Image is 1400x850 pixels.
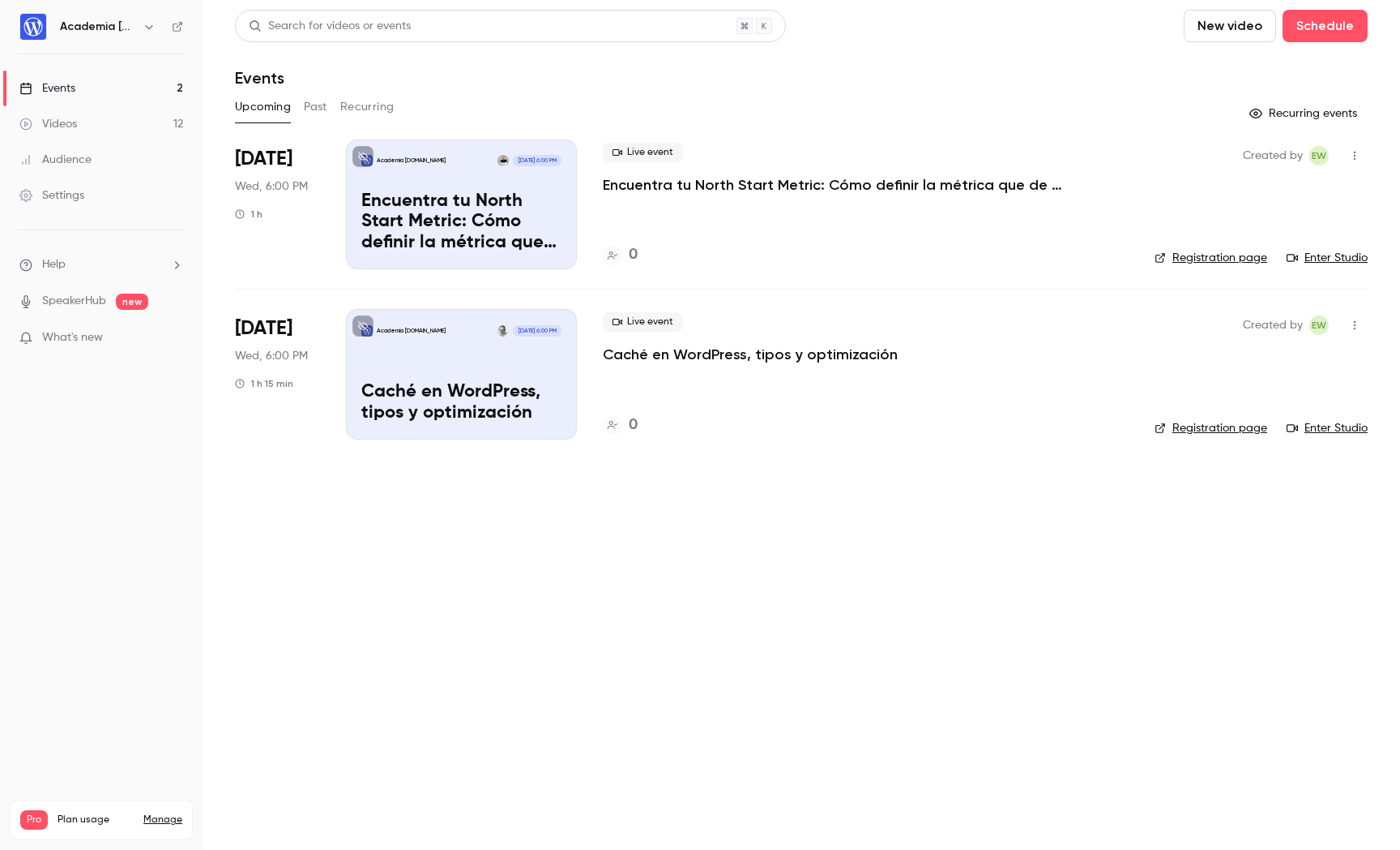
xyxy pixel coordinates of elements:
a: Encuentra tu North Start Metric: Cómo definir la métrica que de verdad mueve el crecimiento de un... [603,175,1089,195]
h6: Academia [DOMAIN_NAME] [60,19,136,35]
span: EW [1312,316,1326,335]
iframe: Noticeable Trigger [164,331,183,346]
a: 0 [603,244,638,266]
a: Caché en WordPress, tipos y optimización [603,345,898,364]
p: Caché en WordPress, tipos y optimización [361,382,561,424]
p: Academia [DOMAIN_NAME] [377,327,446,335]
h4: 0 [629,244,638,266]
button: Past [304,94,327,120]
div: Sep 10 Wed, 6:00 PM (Europe/Madrid) [235,140,320,269]
a: Enter Studio [1287,420,1368,436]
a: Registration page [1155,420,1267,436]
span: Created by [1243,146,1303,165]
div: 1 h [235,208,262,221]
p: Academia [DOMAIN_NAME] [377,157,446,165]
span: Wed, 6:00 PM [235,178,308,195]
h4: 0 [629,414,638,436]
div: Videos [19,116,77,132]
a: Registration page [1155,250,1267,266]
div: Sep 17 Wed, 5:00 PM (Atlantic/Canary) [235,309,320,439]
a: 0 [603,414,638,436]
span: Live event [603,312,683,332]
h1: Events [235,68,284,88]
img: Pablo Moratinos [497,155,509,166]
div: Events [19,80,75,97]
span: Pro [20,810,48,830]
p: Encuentra tu North Start Metric: Cómo definir la métrica que de verdad mueve el crecimiento de un... [361,191,561,254]
button: Recurring [340,94,395,120]
span: EW [1312,146,1326,165]
div: Audience [19,152,92,168]
span: Live event [603,143,683,162]
a: Enter Studio [1287,250,1368,266]
span: Help [42,256,66,273]
a: SpeakerHub [42,293,106,310]
button: Upcoming [235,94,291,120]
span: Plan usage [58,814,134,826]
span: ES WPCOM [1309,316,1329,335]
button: New video [1184,10,1276,42]
span: ES WPCOM [1309,146,1329,165]
img: Carlos Longarela [497,325,509,337]
button: Schedule [1283,10,1368,42]
li: help-dropdown-opener [19,256,183,273]
button: Recurring events [1242,101,1368,127]
span: [DATE] [235,146,292,172]
div: Settings [19,187,84,204]
a: Caché en WordPress, tipos y optimizaciónAcademia [DOMAIN_NAME]Carlos Longarela[DATE] 6:00 PMCaché... [346,309,577,439]
span: new [116,294,148,310]
a: Encuentra tu North Start Metric: Cómo definir la métrica que de verdad mueve el crecimiento de un... [346,140,577,269]
span: Created by [1243,316,1303,335]
a: Manage [143,814,182,826]
div: Search for videos or events [249,18,411,35]
span: Wed, 6:00 PM [235,348,308,364]
span: What's new [42,329,103,346]
div: 1 h 15 min [235,377,293,390]
span: [DATE] [235,316,292,341]
span: [DATE] 6:00 PM [513,325,561,337]
img: Academia WordPress.com [20,14,46,40]
span: [DATE] 6:00 PM [513,155,561,166]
